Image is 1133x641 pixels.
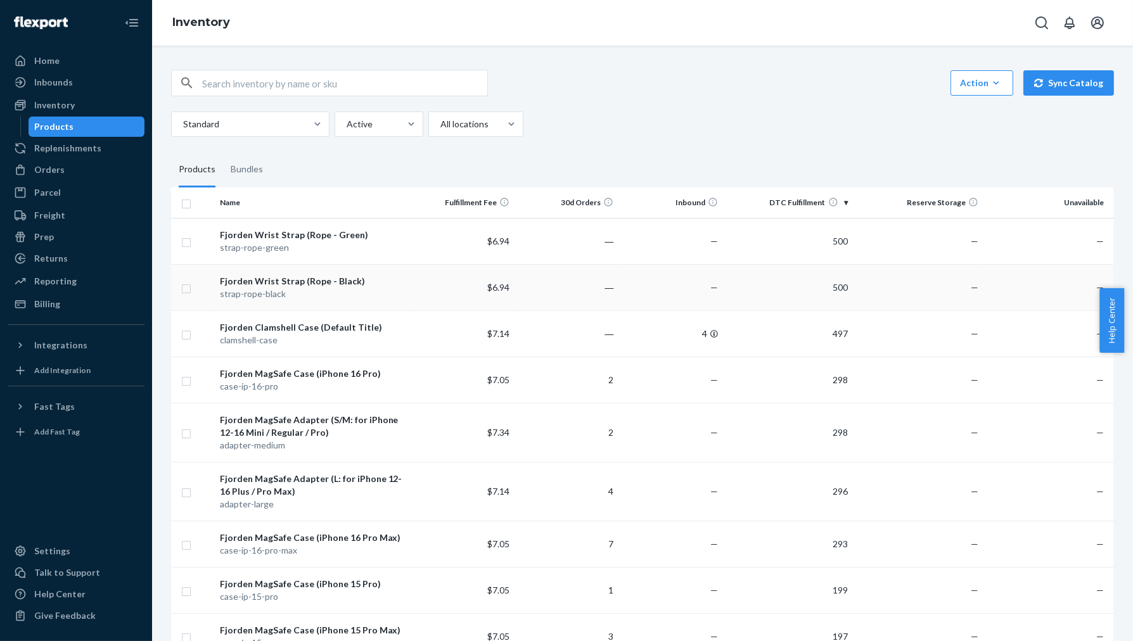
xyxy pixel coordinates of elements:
div: Returns [34,252,68,265]
span: — [710,236,718,246]
div: Prep [34,231,54,243]
div: Fjorden MagSafe Case (iPhone 15 Pro Max) [220,624,406,637]
span: — [710,538,718,549]
a: Prep [8,227,144,247]
a: Products [29,117,145,137]
div: Home [34,54,60,67]
div: case-ip-16-pro-max [220,544,406,557]
a: Home [8,51,144,71]
span: — [710,427,718,438]
a: Inventory [8,95,144,115]
td: ― [515,264,619,310]
div: Orders [34,163,65,176]
a: Replenishments [8,138,144,158]
td: 298 [723,403,854,462]
div: Integrations [34,339,87,352]
div: Help Center [34,588,86,600]
span: — [1096,328,1104,339]
input: Search inventory by name or sku [202,70,487,96]
div: strap-rope-green [220,241,406,254]
div: Products [35,120,74,133]
div: Fjorden MagSafe Adapter (L: for iPhone 12-16 Plus / Pro Max) [220,473,406,498]
a: Add Integration [8,360,144,381]
span: — [971,538,978,549]
span: — [1096,282,1104,293]
td: 199 [723,567,854,613]
div: Settings [34,545,70,557]
span: — [971,427,978,438]
div: case-ip-15-pro [220,590,406,603]
a: Orders [8,160,144,180]
span: — [710,374,718,385]
span: $7.05 [487,374,509,385]
div: Reporting [34,275,77,288]
span: — [1096,538,1104,549]
ol: breadcrumbs [162,4,240,41]
td: 500 [723,264,854,310]
a: Add Fast Tag [8,422,144,442]
th: Reserve Storage [854,187,984,218]
div: Freight [34,209,65,222]
div: clamshell-case [220,334,406,346]
div: Products [179,152,215,187]
button: Open notifications [1057,10,1082,35]
button: Close Navigation [119,10,144,35]
span: — [971,236,978,246]
button: Give Feedback [8,606,144,626]
th: Name [215,187,411,218]
div: Fjorden MagSafe Adapter (S/M: for iPhone 12-16 Mini / Regular / Pro) [220,414,406,439]
td: ― [515,310,619,357]
div: Talk to Support [34,566,100,579]
div: Fjorden MagSafe Case (iPhone 15 Pro) [220,578,406,590]
div: Fjorden MagSafe Case (iPhone 16 Pro Max) [220,531,406,544]
div: Action [960,77,1004,89]
div: strap-rope-black [220,288,406,300]
div: Add Fast Tag [34,426,80,437]
a: Billing [8,294,144,314]
td: 2 [515,357,619,403]
span: $7.05 [487,538,509,549]
button: Open account menu [1085,10,1110,35]
div: adapter-large [220,498,406,511]
a: Inventory [172,15,230,29]
th: Inbound [618,187,723,218]
td: 2 [515,403,619,462]
span: — [1096,236,1104,246]
button: Integrations [8,335,144,355]
div: Fjorden Clamshell Case (Default Title) [220,321,406,334]
span: — [971,374,978,385]
span: — [1096,374,1104,385]
div: Fjorden MagSafe Case (iPhone 16 Pro) [220,367,406,380]
input: Standard [182,118,183,130]
a: Settings [8,541,144,561]
img: Flexport logo [14,16,68,29]
span: — [1096,585,1104,595]
div: case-ip-16-pro [220,380,406,393]
span: — [710,282,718,293]
div: Bundles [231,152,263,187]
span: $6.94 [487,282,509,293]
a: Talk to Support [8,562,144,583]
th: DTC Fulfillment [723,187,854,218]
span: $6.94 [487,236,509,246]
td: 298 [723,357,854,403]
input: Active [345,118,347,130]
input: All locations [439,118,440,130]
span: — [971,585,978,595]
button: Action [951,70,1013,96]
a: Inbounds [8,72,144,92]
div: Billing [34,298,60,310]
div: Inventory [34,99,75,111]
span: Help Center [1099,288,1124,353]
div: Fast Tags [34,400,75,413]
span: $7.14 [487,486,509,497]
span: — [971,328,978,339]
button: Fast Tags [8,397,144,417]
span: — [971,282,978,293]
div: Add Integration [34,365,91,376]
span: $7.05 [487,585,509,595]
button: Sync Catalog [1023,70,1114,96]
th: 30d Orders [515,187,619,218]
div: Fjorden Wrist Strap (Rope - Black) [220,275,406,288]
div: Give Feedback [34,609,96,622]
